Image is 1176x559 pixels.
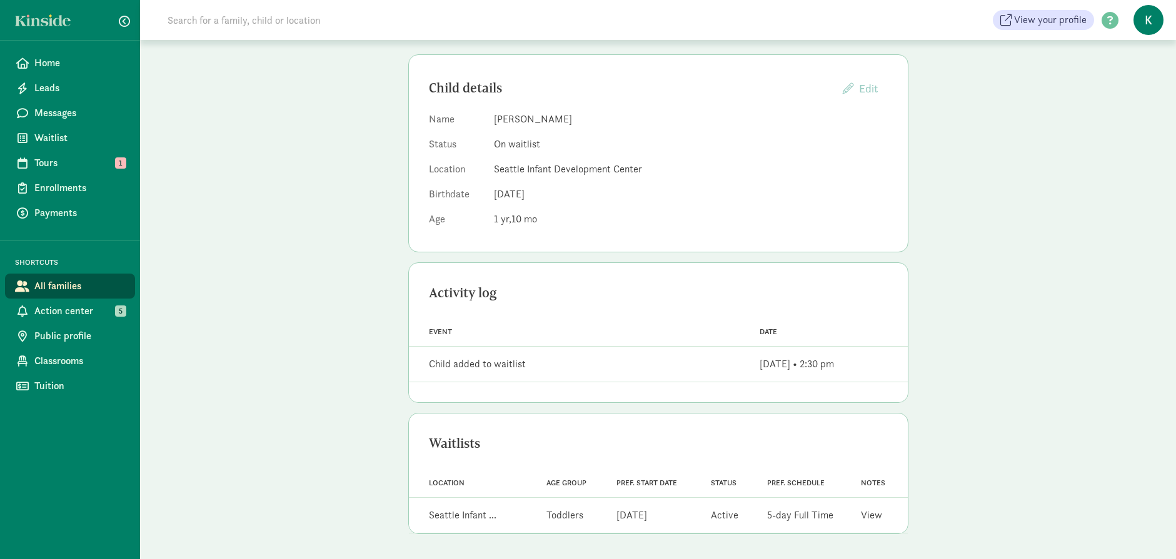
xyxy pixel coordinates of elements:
span: Age Group [546,478,586,487]
a: View your profile [993,10,1094,30]
a: Action center 5 [5,299,135,324]
span: Pref. start date [616,478,677,487]
span: 1 [494,212,511,225]
span: Pref. Schedule [767,478,825,487]
span: [DATE] [494,187,525,200]
a: Leads [5,76,135,101]
div: Toddlers [546,508,583,523]
a: Messages [5,101,135,126]
dt: Status [429,137,484,157]
div: Child details [429,78,833,98]
span: Edit [859,81,878,96]
span: Public profile [34,329,125,344]
a: Payments [5,200,135,225]
span: Messages [34,106,125,121]
iframe: Chat Widget [1113,499,1176,559]
span: 1 [115,157,126,169]
div: Activity log [429,283,888,303]
a: All families [5,274,135,299]
span: Date [760,327,777,336]
div: 5-day Full Time [767,508,833,523]
span: K [1133,5,1163,35]
div: Child added to waitlist [429,357,526,372]
a: Classrooms [5,349,135,373]
span: 5 [115,305,126,317]
span: Status [711,478,736,487]
span: Classrooms [34,354,125,369]
a: Home [5,51,135,76]
span: Home [34,56,125,71]
div: Active [711,508,738,523]
div: Seattle Infant ... [429,508,496,523]
div: Waitlists [429,433,888,453]
span: Enrollments [34,181,125,195]
dt: Location [429,162,484,182]
a: Public profile [5,324,135,349]
dd: Seattle Infant Development Center [494,162,888,177]
span: Waitlist [34,131,125,146]
dt: Birthdate [429,187,484,207]
span: View your profile [1014,12,1087,27]
dd: [PERSON_NAME] [494,112,888,127]
span: Tours [34,156,125,171]
a: Tuition [5,373,135,398]
dt: Name [429,112,484,132]
a: Enrollments [5,176,135,200]
input: Search for a family, child or location [160,7,511,32]
span: All families [34,279,125,294]
a: Waitlist [5,126,135,151]
dd: On waitlist [494,137,888,152]
dt: Age [429,212,484,232]
span: Event [429,327,452,336]
a: Tours 1 [5,151,135,176]
span: Notes [861,478,885,487]
span: Leads [34,81,125,96]
span: 10 [511,212,537,225]
span: Action center [34,304,125,319]
button: Edit [833,75,888,102]
span: Payments [34,205,125,220]
span: Tuition [34,378,125,393]
span: Location [429,478,465,487]
a: View [861,508,882,522]
div: [DATE] [616,508,647,523]
div: [DATE] • 2:30 pm [760,357,834,372]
